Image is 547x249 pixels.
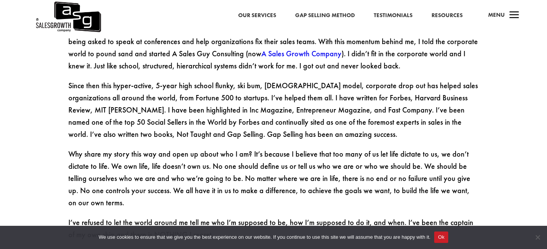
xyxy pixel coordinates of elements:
[488,11,505,19] span: Menu
[68,79,479,148] p: Since then this hyper-active, 5-year high school flunky, ski bum, [DEMOGRAPHIC_DATA] model, corpo...
[534,233,541,241] span: No
[507,8,522,23] span: a
[99,233,430,241] span: We use cookies to ensure that we give you the best experience on our website. If you continue to ...
[374,11,413,21] a: Testimonials
[434,232,448,243] button: Ok
[68,148,479,216] p: Why share my story this way and open up about who I am? It’s because I believe that too many of u...
[238,11,276,21] a: Our Services
[432,11,463,21] a: Resources
[68,216,479,248] p: I’ve refused to let the world around me tell me who I’m supposed to be, how I’m supposed to do it...
[261,49,341,59] a: A Sales Growth Company
[295,11,355,21] a: Gap Selling Method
